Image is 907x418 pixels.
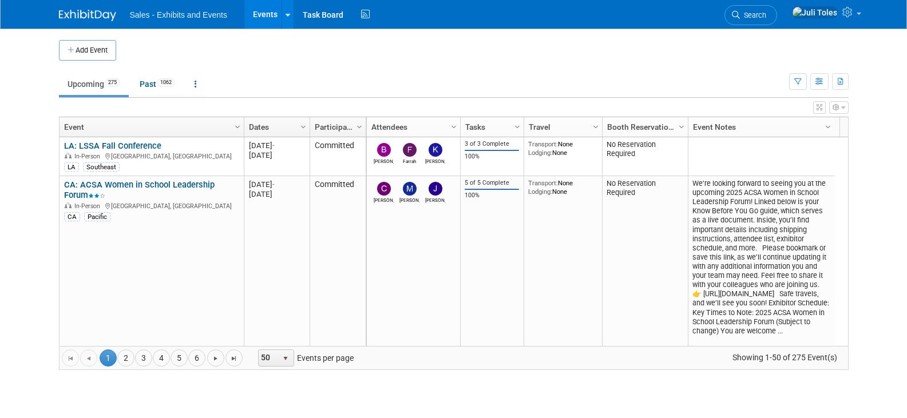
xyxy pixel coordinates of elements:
td: No Reservation Required [602,176,688,358]
td: Committed [310,176,366,358]
a: Event Notes [693,117,827,137]
span: Lodging: [528,188,552,196]
a: Column Settings [353,117,366,134]
a: Attendees [371,117,453,137]
a: LA: LSSA Fall Conference [64,141,161,151]
span: Column Settings [449,122,458,132]
a: Column Settings [675,117,688,134]
div: Kevin Englande [425,157,445,164]
div: [DATE] [249,189,304,199]
img: Juli Toles [792,6,838,19]
div: CA [64,212,80,221]
a: CA: ACSA Women in School Leadership Forum [64,180,215,201]
span: Column Settings [299,122,308,132]
div: None None [528,179,597,196]
a: Go to the last page [225,349,243,367]
div: [DATE] [249,141,304,150]
span: Go to the first page [66,354,75,363]
button: Add Event [59,40,116,61]
a: Past1062 [131,73,184,95]
a: Go to the previous page [80,349,97,367]
span: Showing 1-50 of 275 Event(s) [722,349,847,365]
div: [GEOGRAPHIC_DATA], [GEOGRAPHIC_DATA] [64,151,239,161]
td: Committed [310,137,366,176]
span: In-Person [74,153,104,160]
div: [DATE] [249,150,304,160]
a: Go to the first page [62,349,79,367]
td: No Reservation Required [602,137,688,176]
div: Southeast [83,162,120,172]
div: None None [528,140,597,157]
img: Bruce Boyet [377,143,391,157]
a: Column Settings [822,117,834,134]
span: select [281,354,290,363]
a: Participation [315,117,358,137]
a: Dates [249,117,302,137]
span: - [272,141,275,150]
div: [GEOGRAPHIC_DATA], [GEOGRAPHIC_DATA] [64,201,239,210]
a: Column Settings [231,117,244,134]
a: 3 [135,349,152,367]
div: LA [64,162,79,172]
span: - [272,180,275,189]
span: Go to the last page [229,354,239,363]
img: Jerika Salvador [429,182,442,196]
div: Melissa Fowler [399,196,419,203]
div: Bruce Boyet [374,157,394,164]
div: Christine Lurz [374,196,394,203]
span: Column Settings [677,122,686,132]
img: In-Person Event [65,202,72,208]
a: Booth Reservation Status [607,117,680,137]
a: Travel [529,117,595,137]
td: We’re looking forward to seeing you at the upcoming 2025 ACSA Women in School Leadership Forum! L... [688,176,834,358]
a: Search [724,5,777,25]
span: Transport: [528,140,558,148]
div: 3 of 3 Complete [465,140,519,148]
span: Events per page [243,349,365,367]
a: Column Settings [589,117,602,134]
a: 5 [171,349,188,367]
div: 5 of 5 Complete [465,179,519,187]
span: Column Settings [823,122,833,132]
span: In-Person [74,202,104,210]
span: Sales - Exhibits and Events [130,10,227,19]
a: 6 [188,349,205,367]
img: ExhibitDay [59,10,116,21]
span: Column Settings [355,122,364,132]
div: Pacific [84,212,110,221]
img: Melissa Fowler [403,182,417,196]
a: Upcoming275 [59,73,129,95]
span: 1062 [157,78,175,87]
span: Go to the previous page [84,354,93,363]
span: 50 [259,350,278,366]
img: In-Person Event [65,153,72,158]
img: Farrah Lemoine [403,143,417,157]
div: 100% [465,192,519,200]
span: Search [740,11,766,19]
span: Go to the next page [211,354,220,363]
div: Farrah Lemoine [399,157,419,164]
a: Column Settings [297,117,310,134]
div: Jerika Salvador [425,196,445,203]
span: 1 [100,349,117,367]
span: Column Settings [513,122,522,132]
a: Tasks [465,117,516,137]
span: 275 [105,78,120,87]
a: 2 [117,349,134,367]
a: Event [64,117,236,137]
a: 4 [153,349,170,367]
a: Column Settings [447,117,460,134]
span: Column Settings [591,122,600,132]
img: Kevin Englande [429,143,442,157]
a: Column Settings [511,117,524,134]
span: Transport: [528,179,558,187]
span: Lodging: [528,149,552,157]
a: Go to the next page [207,349,224,367]
div: [DATE] [249,180,304,189]
img: Christine Lurz [377,182,391,196]
span: Column Settings [233,122,242,132]
div: 100% [465,153,519,161]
